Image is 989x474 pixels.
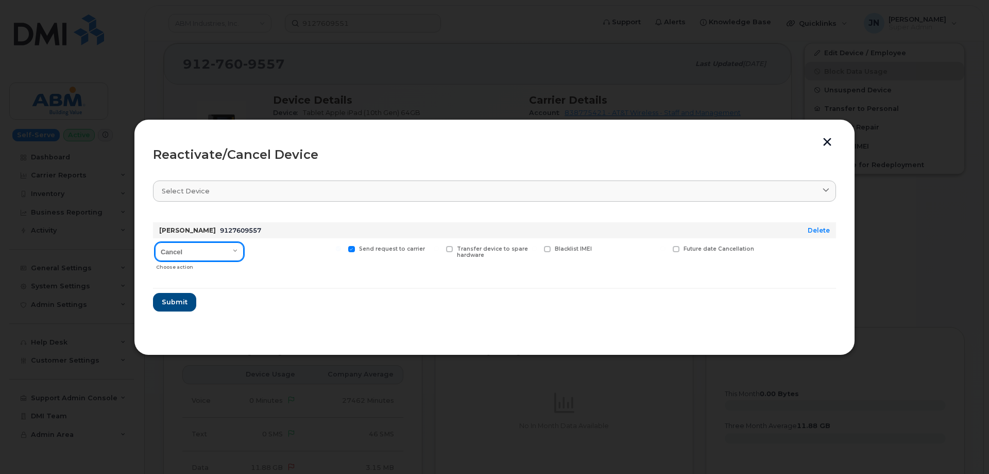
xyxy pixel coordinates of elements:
[336,246,341,251] input: Send request to carrier
[153,149,836,161] div: Reactivate/Cancel Device
[153,293,196,312] button: Submit
[162,186,210,196] span: Select device
[220,226,261,234] span: 9127609557
[156,259,244,271] div: Choose action
[153,181,836,202] a: Select device
[555,246,592,252] span: Blacklist IMEI
[660,246,666,251] input: Future date Cancellation
[359,246,425,252] span: Send request to carrier
[434,246,439,251] input: Transfer device to spare hardware
[532,246,537,251] input: Blacklist IMEI
[808,226,830,234] a: Delete
[162,297,187,307] span: Submit
[159,226,216,234] strong: [PERSON_NAME]
[684,246,754,252] span: Future date Cancellation
[457,246,528,259] span: Transfer device to spare hardware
